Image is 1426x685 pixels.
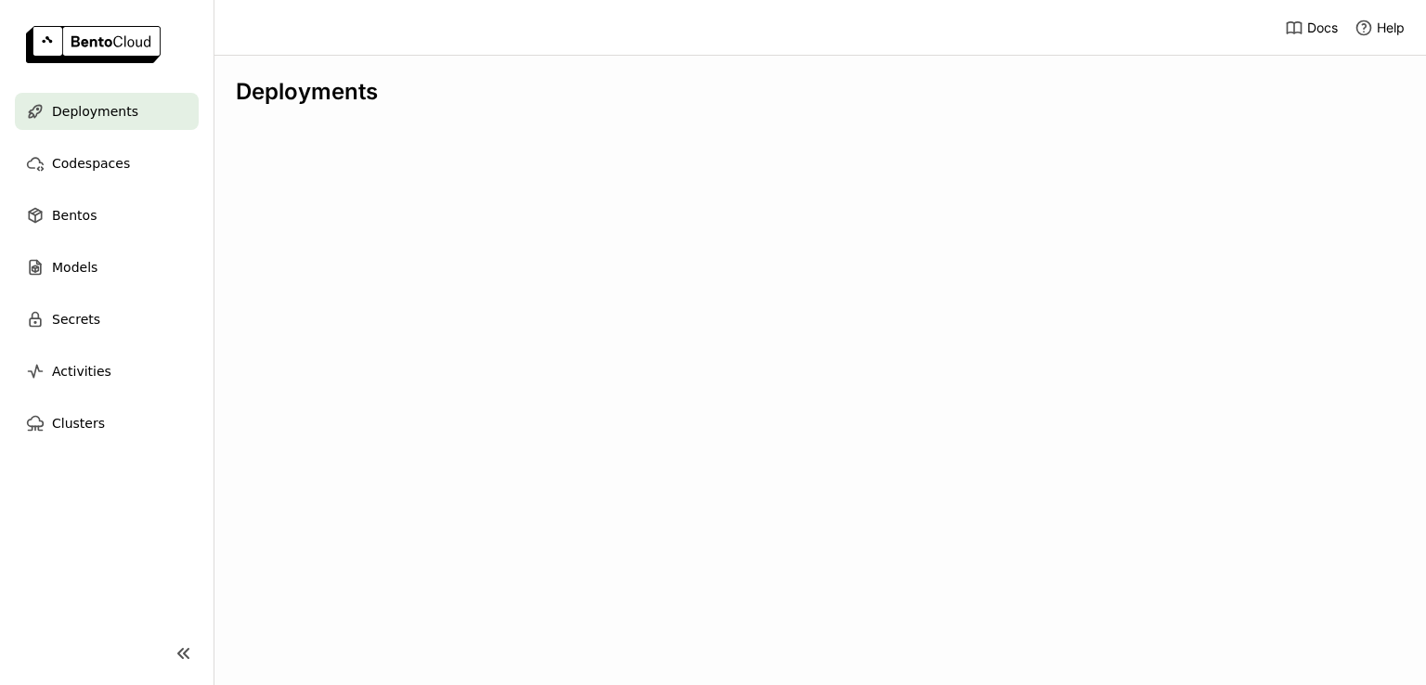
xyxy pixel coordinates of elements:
[15,353,199,390] a: Activities
[1377,19,1405,36] span: Help
[52,360,111,382] span: Activities
[52,256,97,278] span: Models
[52,100,138,123] span: Deployments
[52,308,100,330] span: Secrets
[15,249,199,286] a: Models
[52,412,105,434] span: Clusters
[15,405,199,442] a: Clusters
[52,204,97,226] span: Bentos
[26,26,161,63] img: logo
[1355,19,1405,37] div: Help
[236,78,1404,106] div: Deployments
[1285,19,1338,37] a: Docs
[52,152,130,174] span: Codespaces
[1307,19,1338,36] span: Docs
[15,301,199,338] a: Secrets
[15,197,199,234] a: Bentos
